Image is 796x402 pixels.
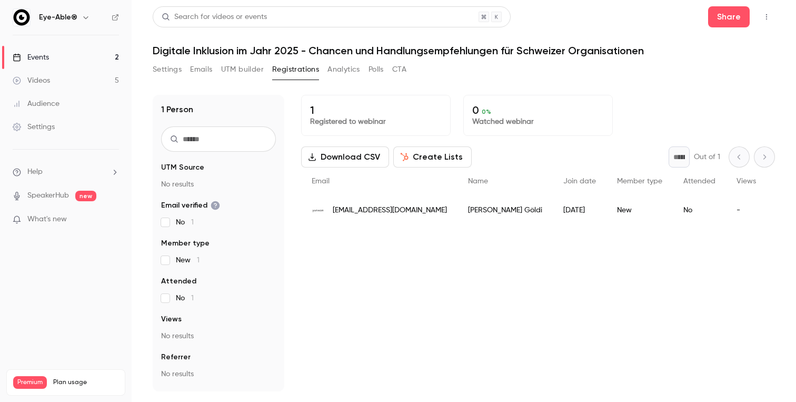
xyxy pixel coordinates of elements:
img: yunikon.ch [312,204,324,217]
button: Settings [153,61,182,78]
span: Join date [563,178,596,185]
span: No [176,217,194,228]
span: Plan usage [53,378,118,387]
span: Member type [161,238,210,249]
span: Name [468,178,488,185]
span: New [176,255,200,266]
p: Registered to webinar [310,116,442,127]
p: No results [161,331,276,341]
div: - [726,195,767,225]
span: Member type [617,178,662,185]
div: [DATE] [553,195,606,225]
span: Help [27,166,43,178]
span: UTM Source [161,162,204,173]
p: No results [161,369,276,379]
button: Registrations [272,61,319,78]
span: Email [312,178,330,185]
div: Videos [13,75,50,86]
div: [PERSON_NAME] Göldi [457,195,553,225]
h1: 1 Person [161,103,193,116]
p: 0 [472,104,604,116]
span: [EMAIL_ADDRESS][DOMAIN_NAME] [333,205,447,216]
button: Share [708,6,750,27]
span: Views [737,178,756,185]
h6: Eye-Able® [39,12,77,23]
div: No [673,195,726,225]
p: Out of 1 [694,152,720,162]
span: Attended [683,178,715,185]
span: Premium [13,376,47,389]
span: 1 [191,295,194,302]
p: No results [161,179,276,190]
button: UTM builder [221,61,264,78]
section: facet-groups [161,162,276,379]
span: No [176,293,194,303]
img: Eye-Able® [13,9,30,26]
span: 1 [191,219,194,226]
button: Create Lists [393,146,472,168]
span: Attended [161,276,196,287]
span: 0 % [482,108,491,115]
span: Referrer [161,352,191,362]
p: Watched webinar [472,116,604,127]
span: Views [161,314,182,325]
iframe: Noticeable Trigger [106,215,119,224]
button: Analytics [327,61,360,78]
span: Email verified [161,200,220,211]
span: What's new [27,214,67,225]
h1: Digitale Inklusion im Jahr 2025 - Chancen und Handlungsempfehlungen für Schweizer Organisationen [153,44,775,57]
li: help-dropdown-opener [13,166,119,178]
button: CTA [392,61,406,78]
button: Download CSV [301,146,389,168]
div: Settings [13,122,55,132]
p: 1 [310,104,442,116]
div: Search for videos or events [162,12,267,23]
div: Audience [13,99,59,109]
a: SpeakerHub [27,190,69,201]
div: New [606,195,673,225]
button: Emails [190,61,212,78]
button: Polls [369,61,384,78]
span: 1 [197,257,200,264]
div: Events [13,52,49,63]
span: new [75,191,96,201]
